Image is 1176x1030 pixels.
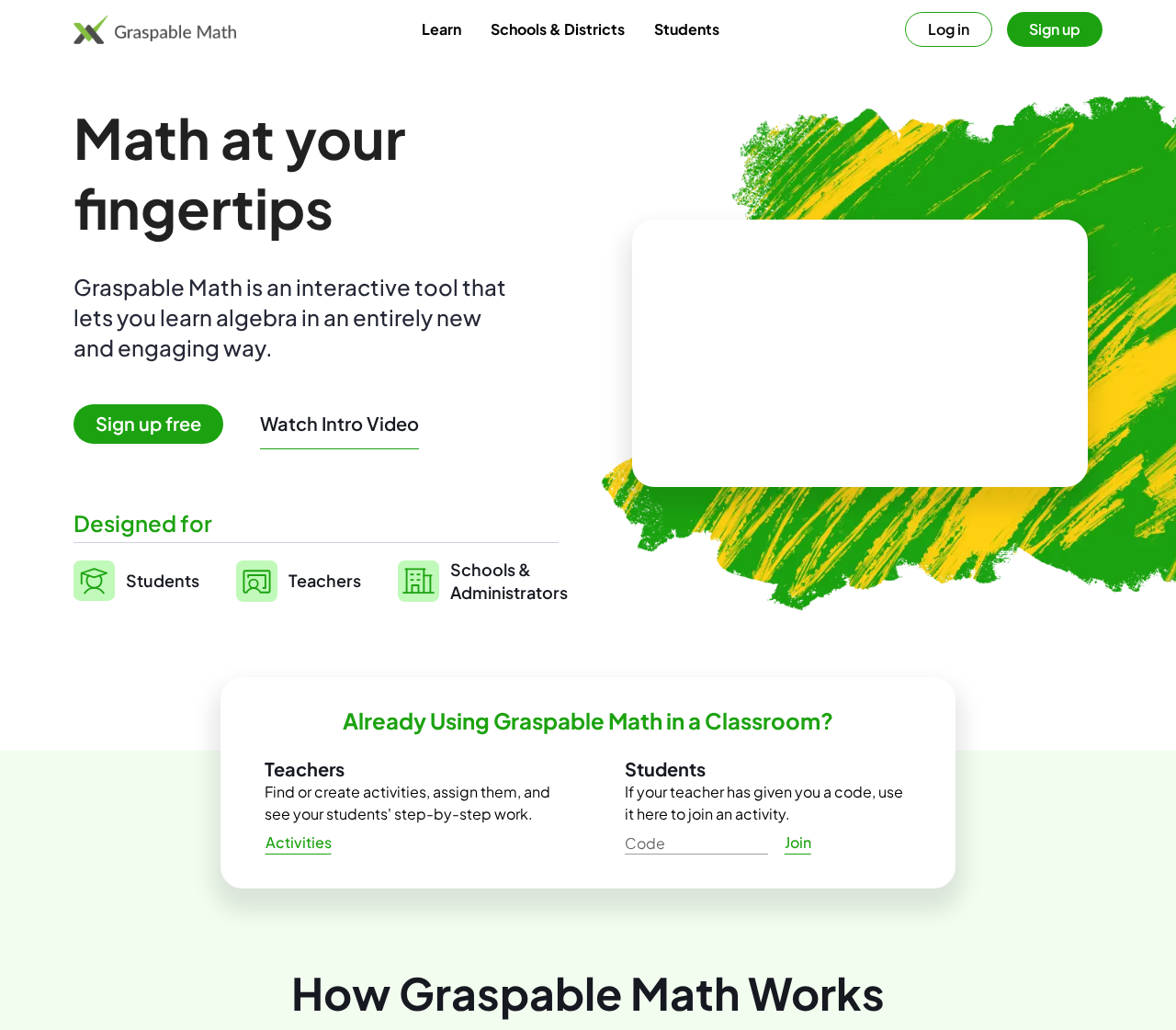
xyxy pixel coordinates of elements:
a: Teachers [236,558,361,604]
img: svg%3e [236,560,277,602]
a: Schools &Administrators [398,558,568,604]
div: Designed for [73,508,559,538]
span: Teachers [288,570,361,591]
span: Sign up free [73,404,223,444]
p: If your teacher has given you a code, use it here to join an activity. [625,781,911,825]
span: Schools & Administrators [450,558,568,604]
a: Learn [407,12,476,46]
a: Activities [250,826,346,859]
a: Join [768,826,827,859]
button: Sign up [1007,12,1102,47]
h2: Already Using Graspable Math in a Classroom? [343,707,833,735]
img: svg%3e [398,560,439,602]
a: Students [639,12,734,46]
button: Log in [905,12,992,47]
a: Students [73,558,199,604]
span: Join [784,833,811,853]
h1: Math at your fingertips [73,103,559,243]
span: Students [126,570,199,591]
div: How Graspable Math Works [73,962,1102,1024]
button: Watch Intro Video [260,412,419,436]
img: svg%3e [73,560,115,601]
div: Graspable Math is an interactive tool that lets you learn algebra in an entirely new and engaging... [73,272,514,363]
span: Activities [265,833,332,853]
p: Find or create activities, assign them, and see your students' step-by-step work. [265,781,551,825]
h3: Teachers [265,757,551,781]
video: What is this? This is dynamic math notation. Dynamic math notation plays a central role in how Gr... [722,284,998,422]
a: Schools & Districts [476,12,639,46]
h3: Students [625,757,911,781]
